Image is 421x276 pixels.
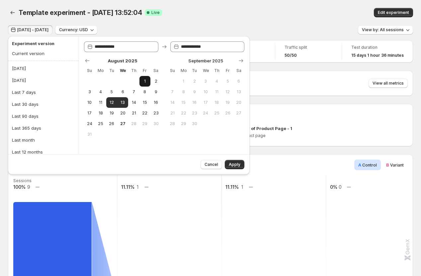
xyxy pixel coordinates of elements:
[211,65,222,76] th: Thursday
[10,48,74,59] button: Current version
[211,97,222,108] button: Thursday September 18 2025
[181,100,186,105] span: 15
[117,118,128,129] button: Today Wednesday August 27 2025
[106,65,117,76] th: Tuesday
[214,68,219,73] span: Th
[12,50,44,57] div: Current version
[222,76,233,87] button: Friday September 5 2025
[192,121,197,126] span: 30
[374,8,413,17] button: Edit experiment
[98,89,103,95] span: 4
[233,97,244,108] button: Saturday September 20 2025
[192,79,197,84] span: 2
[87,110,92,116] span: 17
[170,121,175,126] span: 28
[200,76,211,87] button: Wednesday September 3 2025
[236,89,242,95] span: 13
[239,133,408,138] p: Product page
[233,108,244,118] button: Saturday September 27 2025
[153,89,159,95] span: 9
[10,123,76,133] button: Last 365 days
[13,178,32,183] text: Sessions
[285,53,297,58] span: 50/50
[150,97,161,108] button: Saturday August 16 2025
[109,68,115,73] span: Tu
[10,135,76,145] button: Last month
[12,65,26,72] div: [DATE]
[214,79,219,84] span: 4
[236,68,242,73] span: Sa
[106,108,117,118] button: Tuesday August 19 2025
[106,97,117,108] button: Start of range Tuesday August 12 2025
[117,97,128,108] button: End of range Wednesday August 13 2025
[137,184,138,190] text: 1
[225,89,230,95] span: 12
[139,97,150,108] button: Friday August 15 2025
[128,87,139,97] button: Thursday August 7 2025
[222,108,233,118] button: Friday September 26 2025
[27,184,30,190] text: 9
[117,87,128,97] button: Wednesday August 6 2025
[362,27,404,33] span: View by: All sessions
[10,147,76,157] button: Last 12 months
[117,108,128,118] button: Wednesday August 20 2025
[189,87,200,97] button: Tuesday September 9 2025
[203,100,209,105] span: 17
[87,132,92,137] span: 31
[120,100,126,105] span: 13
[13,184,26,190] text: 100%
[95,118,106,129] button: Monday August 25 2025
[167,87,178,97] button: Sunday September 7 2025
[128,118,139,129] button: Thursday August 28 2025
[222,97,233,108] button: Friday September 19 2025
[214,110,219,116] span: 25
[128,97,139,108] button: Thursday August 14 2025
[378,10,409,15] span: Edit experiment
[241,184,243,190] text: 1
[139,65,150,76] th: Friday
[390,163,404,168] span: Variant
[181,79,186,84] span: 1
[142,100,148,105] span: 15
[117,65,128,76] th: Wednesday
[181,121,186,126] span: 29
[170,100,175,105] span: 14
[358,25,413,34] button: View by: All sessions
[150,65,161,76] th: Saturday
[109,121,115,126] span: 26
[142,68,148,73] span: Fr
[236,100,242,105] span: 20
[150,118,161,129] button: Saturday August 30 2025
[84,97,95,108] button: Sunday August 10 2025
[203,110,209,116] span: 24
[178,108,189,118] button: Monday September 22 2025
[225,110,230,116] span: 26
[233,76,244,87] button: Saturday September 6 2025
[10,111,76,121] button: Last 90 days
[84,65,95,76] th: Sunday
[200,87,211,97] button: Wednesday September 10 2025
[98,110,103,116] span: 18
[142,121,148,126] span: 29
[201,160,222,169] button: Cancel
[200,65,211,76] th: Wednesday
[205,162,218,167] span: Cancel
[211,76,222,87] button: Thursday September 4 2025
[229,162,240,167] span: Apply
[55,25,97,34] button: Currency: USD
[95,65,106,76] th: Monday
[358,162,361,168] span: A
[178,65,189,76] th: Monday
[87,100,92,105] span: 10
[225,184,239,190] text: 11.11%
[192,110,197,116] span: 23
[192,89,197,95] span: 9
[153,79,159,84] span: 2
[84,118,95,129] button: Sunday August 24 2025
[178,97,189,108] button: Monday September 15 2025
[170,68,175,73] span: Su
[373,81,404,86] span: View all metrics
[128,108,139,118] button: Thursday August 21 2025
[181,110,186,116] span: 22
[12,40,72,47] h2: Experiment version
